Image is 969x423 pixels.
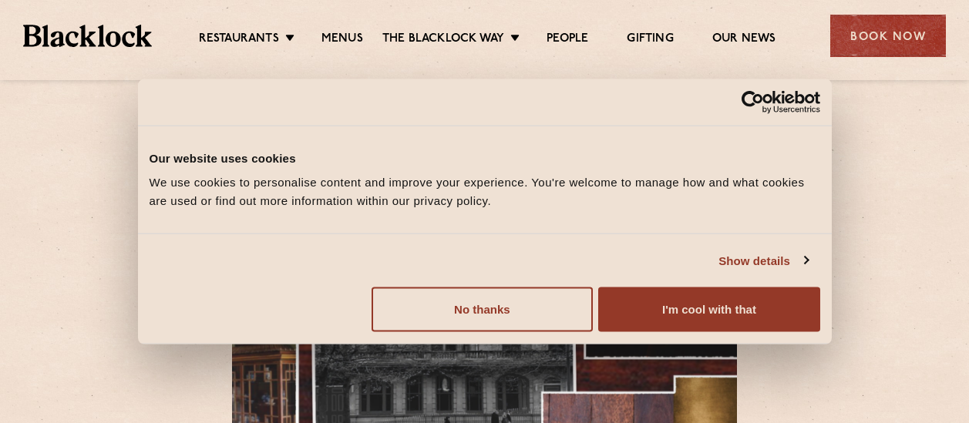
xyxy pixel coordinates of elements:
a: Menus [321,32,363,49]
button: No thanks [372,287,593,332]
a: People [547,32,588,49]
a: Our News [712,32,776,49]
button: I'm cool with that [598,287,819,332]
a: Gifting [627,32,673,49]
img: BL_Textured_Logo-footer-cropped.svg [23,25,152,46]
div: Our website uses cookies [150,149,820,167]
a: Usercentrics Cookiebot - opens in a new window [685,90,820,113]
a: The Blacklock Way [382,32,504,49]
a: Restaurants [199,32,279,49]
a: Show details [718,251,808,270]
div: We use cookies to personalise content and improve your experience. You're welcome to manage how a... [150,173,820,210]
div: Book Now [830,15,946,57]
